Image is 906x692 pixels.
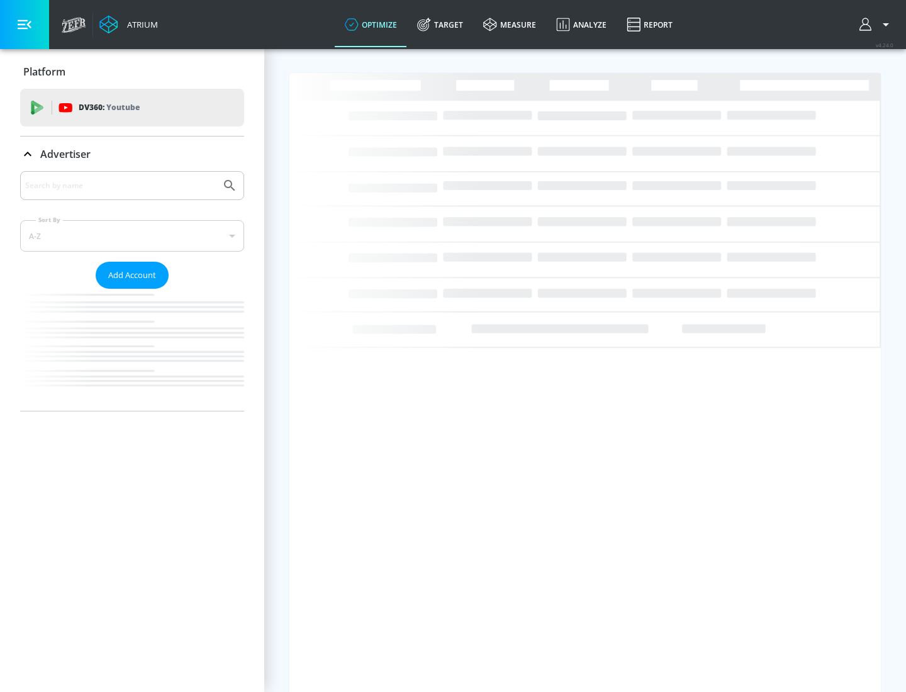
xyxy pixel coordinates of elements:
span: v 4.24.0 [876,42,893,48]
a: Target [407,2,473,47]
div: Advertiser [20,137,244,172]
label: Sort By [36,216,63,224]
p: Youtube [106,101,140,114]
button: Add Account [96,262,169,289]
input: Search by name [25,177,216,194]
p: Platform [23,65,65,79]
a: Atrium [99,15,158,34]
div: A-Z [20,220,244,252]
div: Atrium [122,19,158,30]
nav: list of Advertiser [20,289,244,411]
p: DV360: [79,101,140,114]
a: optimize [335,2,407,47]
div: DV360: Youtube [20,89,244,126]
a: Report [617,2,683,47]
div: Platform [20,54,244,89]
div: Advertiser [20,171,244,411]
p: Advertiser [40,147,91,161]
a: measure [473,2,546,47]
span: Add Account [108,268,156,282]
a: Analyze [546,2,617,47]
